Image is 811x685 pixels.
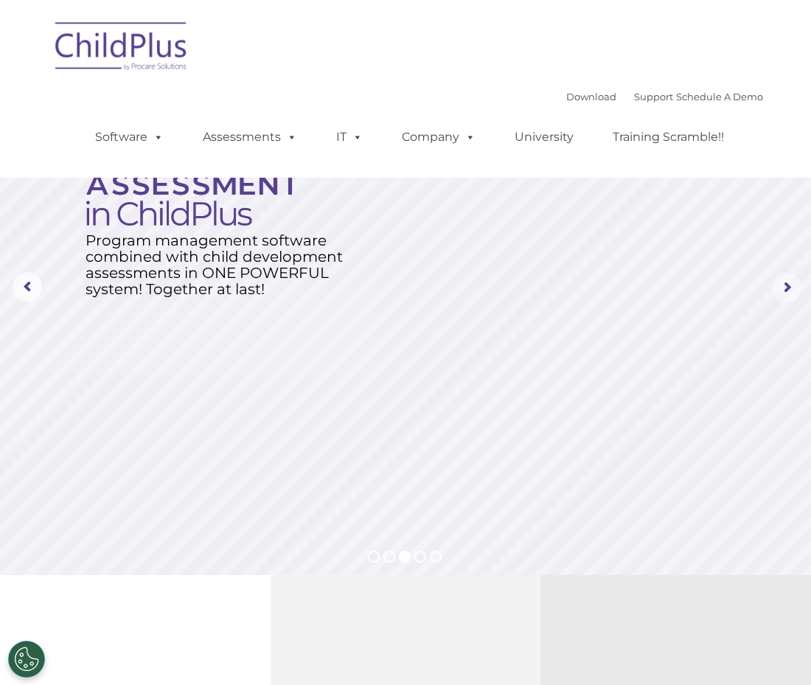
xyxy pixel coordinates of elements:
[8,641,45,678] button: Cookies Settings
[676,91,763,102] a: Schedule A Demo
[566,91,616,102] a: Download
[321,122,377,152] a: IT
[566,91,763,102] font: |
[500,122,588,152] a: University
[48,12,195,86] img: ChildPlus by Procare Solutions
[598,122,739,152] a: Training Scramble!!
[634,91,673,102] a: Support
[86,269,189,296] a: Learn More
[86,232,345,297] rs-layer: Program management software combined with child development assessments in ONE POWERFUL system! T...
[188,122,312,152] a: Assessments
[387,122,490,152] a: Company
[80,122,178,152] a: Software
